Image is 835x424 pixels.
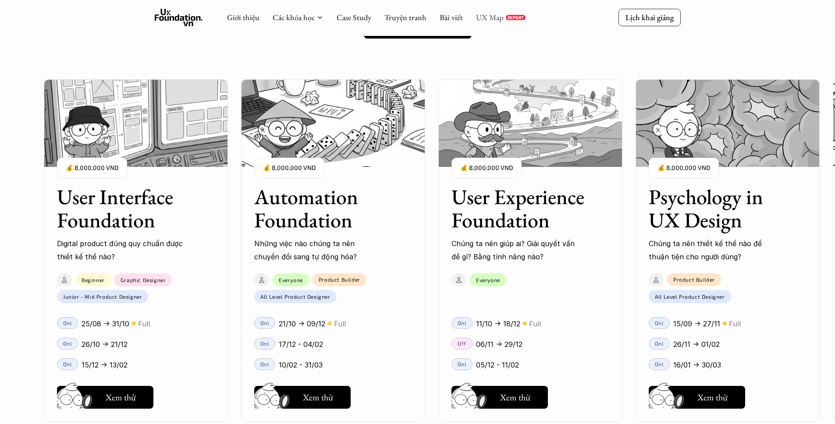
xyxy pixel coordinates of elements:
[655,361,664,367] p: Onl
[63,293,142,299] p: Junior - Mid Product Designer
[319,276,360,283] p: Product Builder
[451,382,548,409] a: Xem thử
[697,391,728,403] h5: Xem thử
[279,358,323,371] p: 10/02 - 31/03
[82,276,105,283] p: Beginner
[451,386,548,409] button: Xem thử
[57,386,153,409] button: Xem thử
[57,237,184,264] p: Digital product đúng quy chuẩn được thiết kế thế nào?
[82,317,129,330] p: 25/08 -> 31/10
[254,185,390,232] h3: Automation Foundation
[673,317,720,330] p: 15/09 -> 27/11
[476,276,500,283] p: Everyone
[476,317,520,330] p: 11/10 -> 18/12
[529,317,541,330] p: Full
[66,162,118,174] p: 💰 8,000,000 VND
[273,12,315,22] a: Các khóa học
[82,338,128,351] p: 26/10 -> 21/12
[337,12,371,22] a: Case Study
[649,185,785,232] h3: Psychology in UX Design
[260,293,330,299] p: All Level Product Designer
[500,391,530,403] h5: Xem thử
[476,12,504,22] a: UX Map
[57,185,193,232] h3: User Interface Foundation
[260,340,270,346] p: Onl
[673,358,721,371] p: 16/01 -> 30/03
[131,320,136,327] p: 🟡
[279,317,325,330] p: 21/10 -> 09/12
[279,276,303,283] p: Everyone
[384,12,426,22] a: Truyện tranh
[451,237,579,264] p: Chúng ta nên giúp ai? Giải quyết vấn đề gì? Bằng tính năng nào?
[458,320,467,326] p: Onl
[655,320,664,326] p: Onl
[673,338,720,351] p: 26/11 -> 01/02
[460,162,513,174] p: 💰 8,000,000 VND
[476,358,519,371] p: 05/12 - 11/02
[458,361,467,367] p: Onl
[106,391,136,403] h5: Xem thử
[476,338,522,351] p: 06/11 -> 29/12
[260,361,270,367] p: Onl
[655,293,725,299] p: All Level Product Designer
[508,15,524,20] p: REPORT
[673,276,715,283] p: Product Builder
[334,317,346,330] p: Full
[303,391,333,403] h5: Xem thử
[279,338,323,351] p: 17/12 - 04/02
[506,15,526,20] a: REPORT
[722,320,727,327] p: 🟡
[655,340,664,346] p: Onl
[522,320,527,327] p: 🟡
[618,9,681,26] a: Lịch khai giảng
[254,382,351,409] a: Xem thử
[263,162,316,174] p: 💰 8,000,000 VND
[260,320,270,326] p: Onl
[138,317,150,330] p: Full
[121,276,166,283] p: Graphic Designer
[57,382,153,409] a: Xem thử
[649,386,745,409] button: Xem thử
[657,162,710,174] p: 💰 8,000,000 VND
[254,386,351,409] button: Xem thử
[82,358,128,371] p: 15/12 -> 13/02
[227,12,259,22] a: Giới thiệu
[254,237,381,264] p: Những việc nào chúng ta nên chuyển đổi sang tự động hóa?
[649,382,745,409] a: Xem thử
[451,185,587,232] h3: User Experience Foundation
[440,12,463,22] a: Bài viết
[625,12,674,22] p: Lịch khai giảng
[458,340,466,346] p: Off
[649,237,776,264] p: Chúng ta nên thiết kế thế nào để thuận tiện cho người dùng?
[729,317,741,330] p: Full
[327,320,332,327] p: 🟡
